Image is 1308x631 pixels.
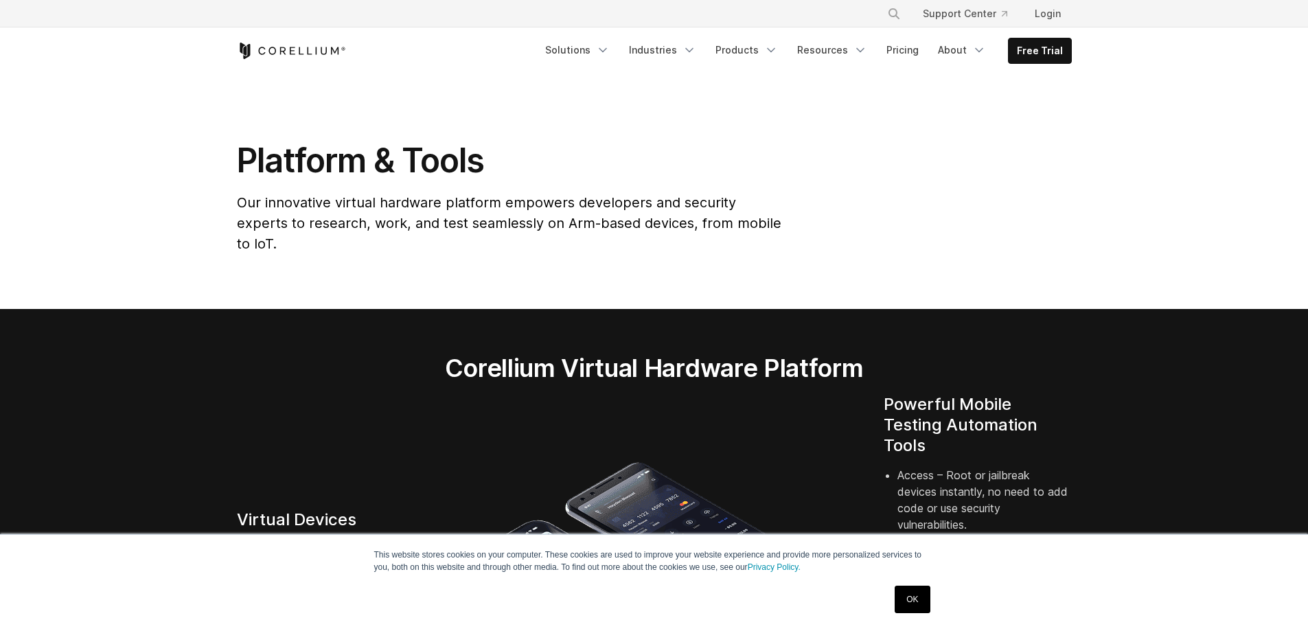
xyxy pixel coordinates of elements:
[237,509,425,530] h4: Virtual Devices
[374,549,934,573] p: This website stores cookies on your computer. These cookies are used to improve your website expe...
[912,1,1018,26] a: Support Center
[621,38,704,62] a: Industries
[707,38,786,62] a: Products
[380,353,928,383] h2: Corellium Virtual Hardware Platform
[871,1,1072,26] div: Navigation Menu
[882,1,906,26] button: Search
[1009,38,1071,63] a: Free Trial
[237,140,784,181] h1: Platform & Tools
[748,562,801,572] a: Privacy Policy.
[537,38,1072,64] div: Navigation Menu
[878,38,927,62] a: Pricing
[237,43,346,59] a: Corellium Home
[237,194,781,252] span: Our innovative virtual hardware platform empowers developers and security experts to research, wo...
[789,38,875,62] a: Resources
[895,586,930,613] a: OK
[537,38,618,62] a: Solutions
[897,467,1072,549] li: Access – Root or jailbreak devices instantly, no need to add code or use security vulnerabilities.
[884,394,1072,456] h4: Powerful Mobile Testing Automation Tools
[930,38,994,62] a: About
[1024,1,1072,26] a: Login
